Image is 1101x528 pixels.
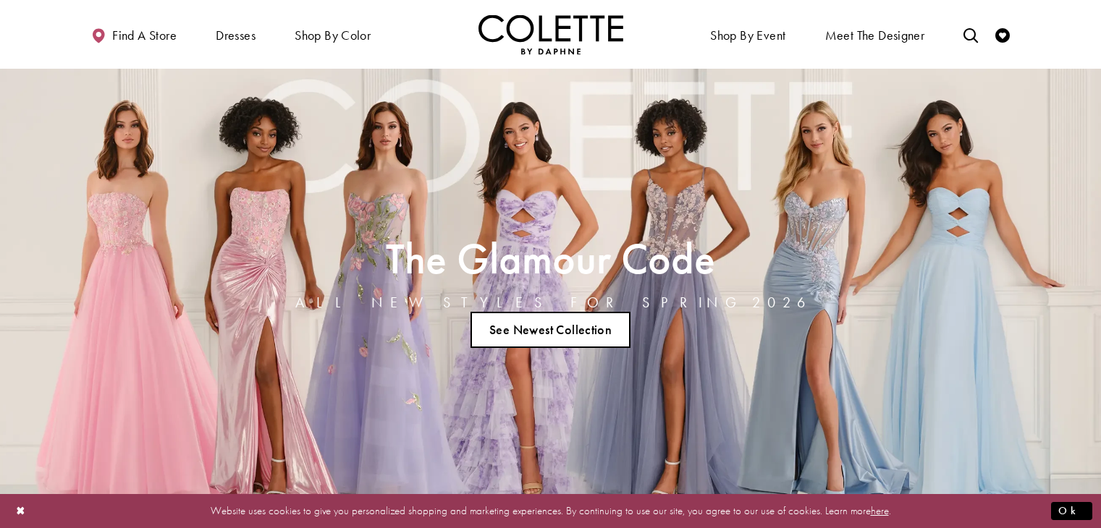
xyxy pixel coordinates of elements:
[104,501,997,521] p: Website uses cookies to give you personalized shopping and marketing experiences. By continuing t...
[710,28,785,43] span: Shop By Event
[88,14,180,54] a: Find a store
[960,14,982,54] a: Toggle search
[822,14,929,54] a: Meet the designer
[295,294,806,310] h4: ALL NEW STYLES FOR SPRING 2026
[291,306,811,354] ul: Slider Links
[478,14,623,54] a: Visit Home Page
[471,312,631,348] a: See Newest Collection The Glamour Code ALL NEW STYLES FOR SPRING 2026
[291,14,374,54] span: Shop by color
[212,14,259,54] span: Dresses
[295,239,806,278] h2: The Glamour Code
[295,28,371,43] span: Shop by color
[1051,502,1092,520] button: Submit Dialog
[112,28,177,43] span: Find a store
[706,14,789,54] span: Shop By Event
[9,498,33,524] button: Close Dialog
[871,503,889,518] a: here
[992,14,1013,54] a: Check Wishlist
[216,28,256,43] span: Dresses
[825,28,925,43] span: Meet the designer
[478,14,623,54] img: Colette by Daphne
